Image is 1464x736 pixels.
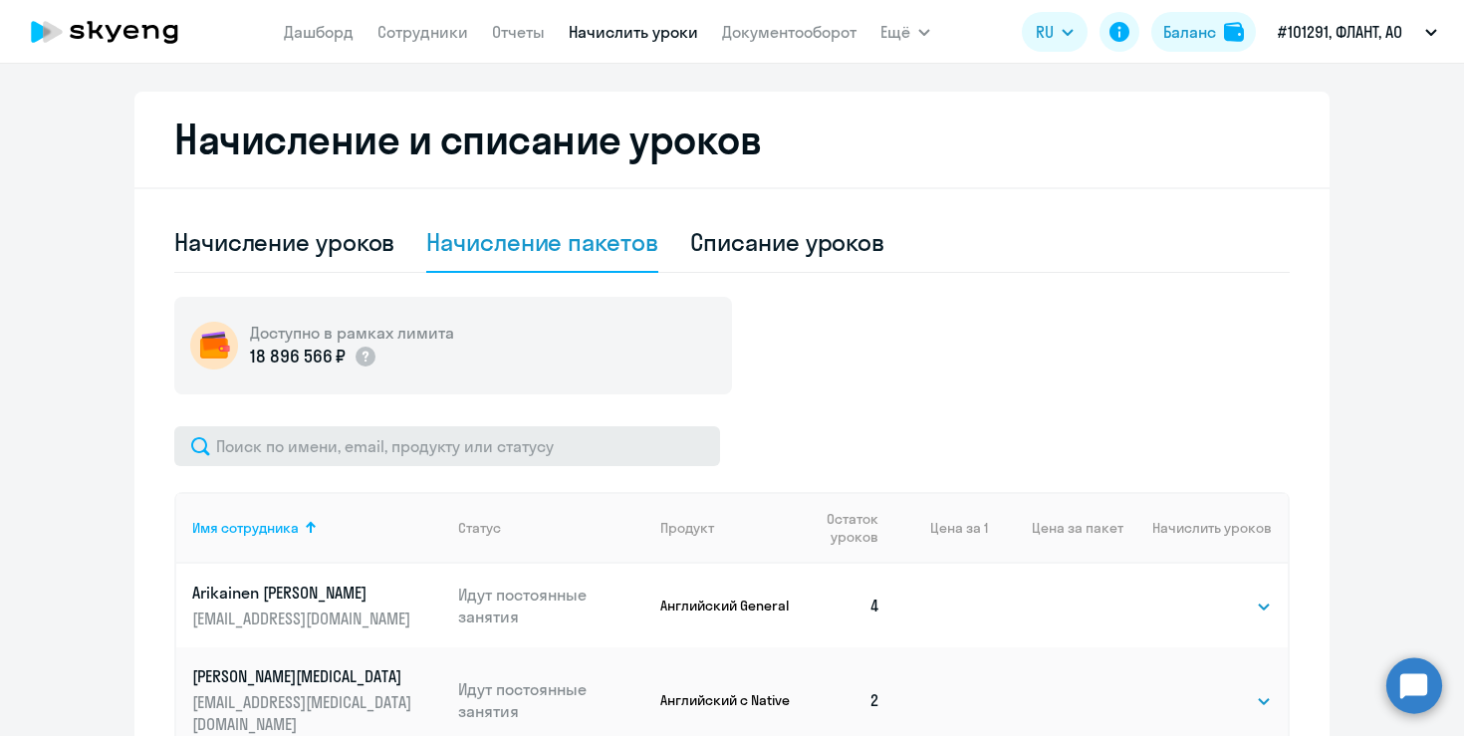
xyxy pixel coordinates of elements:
p: [PERSON_NAME][MEDICAL_DATA] [192,665,415,687]
th: Цена за пакет [988,492,1123,564]
div: Начисление уроков [174,226,394,258]
div: Статус [458,519,501,537]
th: Цена за 1 [896,492,988,564]
a: Дашборд [284,22,354,42]
p: #101291, ФЛАНТ, АО [1278,20,1402,44]
p: Идут постоянные занятия [458,678,645,722]
p: Arikainen [PERSON_NAME] [192,582,415,604]
img: wallet-circle.png [190,322,238,369]
div: Баланс [1163,20,1216,44]
h2: Начисление и списание уроков [174,116,1290,163]
div: Продукт [660,519,795,537]
button: #101291, ФЛАНТ, АО [1268,8,1447,56]
input: Поиск по имени, email, продукту или статусу [174,426,720,466]
p: [EMAIL_ADDRESS][MEDICAL_DATA][DOMAIN_NAME] [192,691,415,735]
div: Начисление пакетов [426,226,657,258]
span: RU [1036,20,1054,44]
p: Английский с Native [660,691,795,709]
div: Статус [458,519,645,537]
p: 18 896 566 ₽ [250,344,346,369]
span: Остаток уроков [811,510,878,546]
p: Идут постоянные занятия [458,584,645,627]
button: RU [1022,12,1088,52]
th: Начислить уроков [1123,492,1288,564]
button: Ещё [880,12,930,52]
a: Начислить уроки [569,22,698,42]
a: Отчеты [492,22,545,42]
div: Имя сотрудника [192,519,442,537]
td: 4 [795,564,896,647]
span: Ещё [880,20,910,44]
div: Имя сотрудника [192,519,299,537]
img: balance [1224,22,1244,42]
h5: Доступно в рамках лимита [250,322,454,344]
div: Списание уроков [690,226,885,258]
div: Остаток уроков [811,510,896,546]
a: Документооборот [722,22,856,42]
button: Балансbalance [1151,12,1256,52]
div: Продукт [660,519,714,537]
a: Сотрудники [377,22,468,42]
p: [EMAIL_ADDRESS][DOMAIN_NAME] [192,608,415,629]
p: Английский General [660,597,795,614]
a: [PERSON_NAME][MEDICAL_DATA][EMAIL_ADDRESS][MEDICAL_DATA][DOMAIN_NAME] [192,665,442,735]
a: Arikainen [PERSON_NAME][EMAIL_ADDRESS][DOMAIN_NAME] [192,582,442,629]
